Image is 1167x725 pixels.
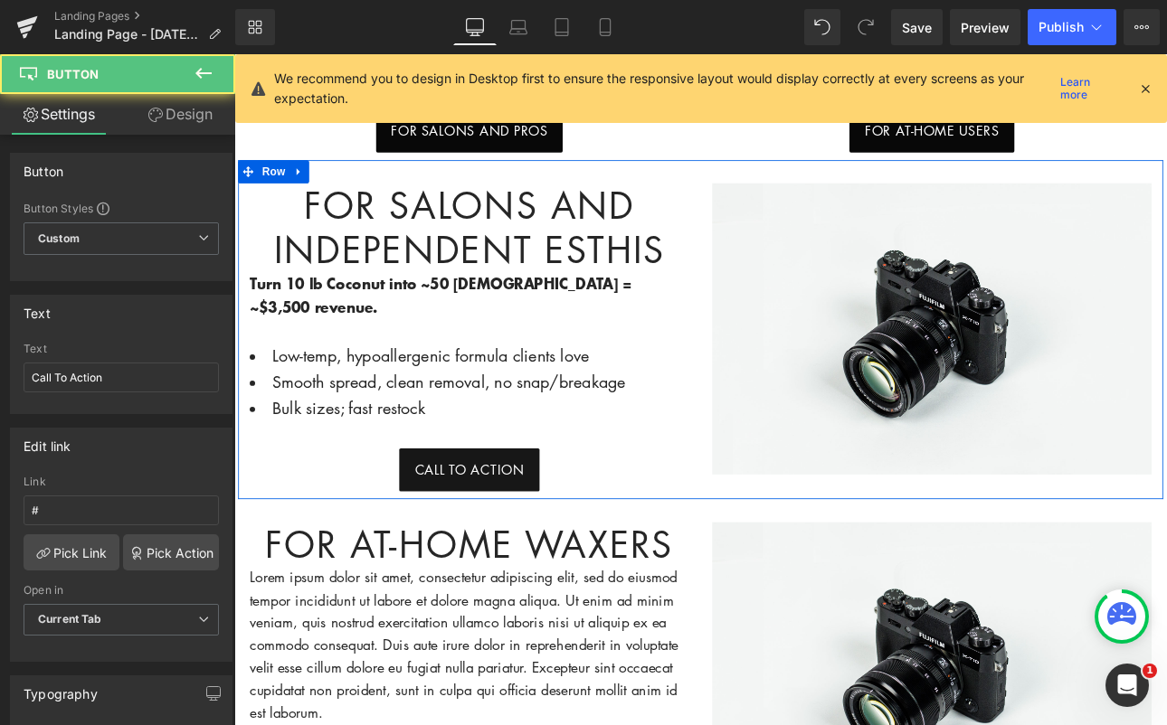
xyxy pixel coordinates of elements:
[1124,9,1160,45] button: More
[902,18,932,37] span: Save
[24,584,219,597] div: Open in
[24,475,219,488] div: Link
[38,612,102,626] b: Current Tab
[123,534,219,570] a: Pick Action
[24,343,219,355] div: Text
[28,125,64,152] span: Row
[24,201,219,215] div: Button Styles
[18,400,534,431] li: Bulk sizes; fast restock
[1028,9,1116,45] button: Publish
[18,339,534,370] li: Low-temp, hypoallergenic formula clients love
[848,9,884,45] button: Redo
[24,154,63,179] div: Button
[740,79,897,102] span: for at-home users
[961,18,1010,37] span: Preview
[24,296,51,321] div: Text
[194,463,358,513] a: Call To Action
[722,65,915,116] a: for at-home users
[212,476,340,500] span: Call To Action
[47,67,99,81] span: Button
[18,258,467,309] strong: Turn 10 lb Coconut into ~50 [DEMOGRAPHIC_DATA] = ~$3,500 revenue.
[38,231,80,247] b: Custom
[1053,78,1124,99] a: Learn more
[950,9,1020,45] a: Preview
[804,9,840,45] button: Undo
[24,676,98,701] div: Typography
[64,125,88,152] a: Expand / Collapse
[540,9,583,45] a: Tablet
[1105,664,1149,707] iframe: Intercom live chat
[1143,664,1157,678] span: 1
[583,9,627,45] a: Mobile
[54,9,235,24] a: Landing Pages
[166,65,386,116] a: for salons and pros
[18,370,534,400] li: Smooth spread, clean removal, no snap/breakage
[24,534,119,570] a: Pick Link
[185,79,368,102] span: for salons and pros
[274,69,1053,108] p: We recommend you to design in Desktop first to ensure the responsive layout would display correct...
[1039,20,1084,34] span: Publish
[497,9,540,45] a: Laptop
[121,94,239,135] a: Design
[18,152,534,257] h1: for salons and independent esthis
[235,9,275,45] a: New Library
[54,27,201,42] span: Landing Page - [DATE] 16:41:11
[24,428,71,454] div: Edit link
[18,550,534,602] h1: for at-home waxers
[24,495,219,525] input: https://your-shop.myshopify.com
[453,9,497,45] a: Desktop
